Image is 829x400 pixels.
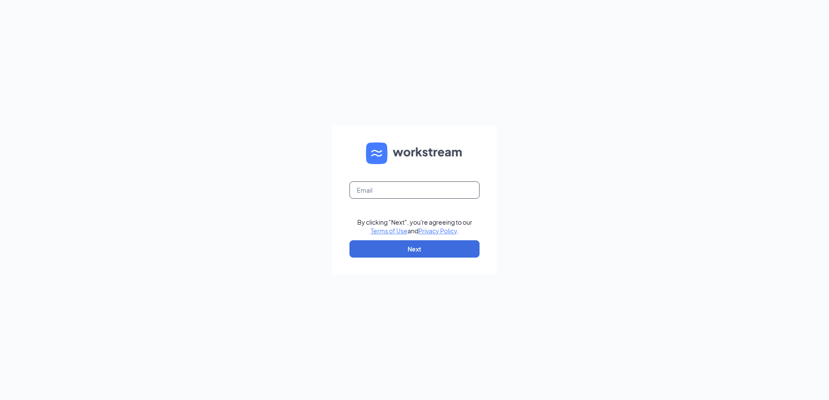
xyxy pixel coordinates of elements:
[366,142,463,164] img: WS logo and Workstream text
[371,227,408,235] a: Terms of Use
[349,181,480,199] input: Email
[418,227,457,235] a: Privacy Policy
[349,240,480,258] button: Next
[357,218,472,235] div: By clicking "Next", you're agreeing to our and .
